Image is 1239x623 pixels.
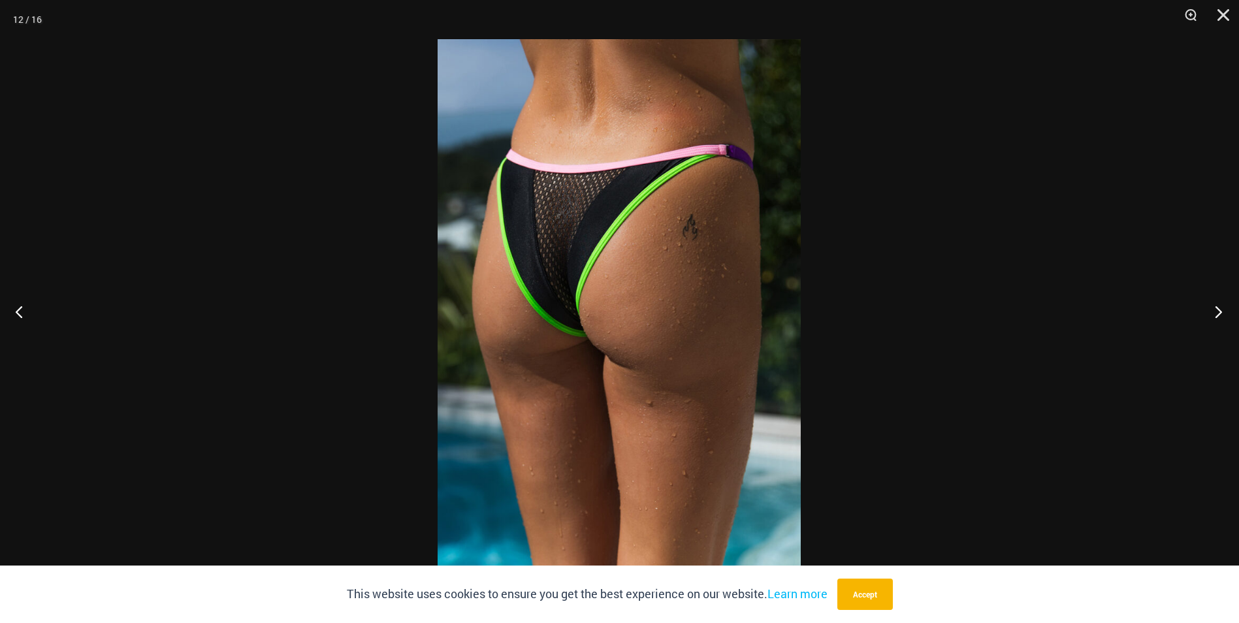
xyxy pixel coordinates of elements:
[438,39,801,584] img: Reckless Neon Crush Black Neon 296 Cheeky 01
[13,10,42,29] div: 12 / 16
[837,579,893,610] button: Accept
[767,586,828,601] a: Learn more
[347,584,828,604] p: This website uses cookies to ensure you get the best experience on our website.
[1190,279,1239,344] button: Next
